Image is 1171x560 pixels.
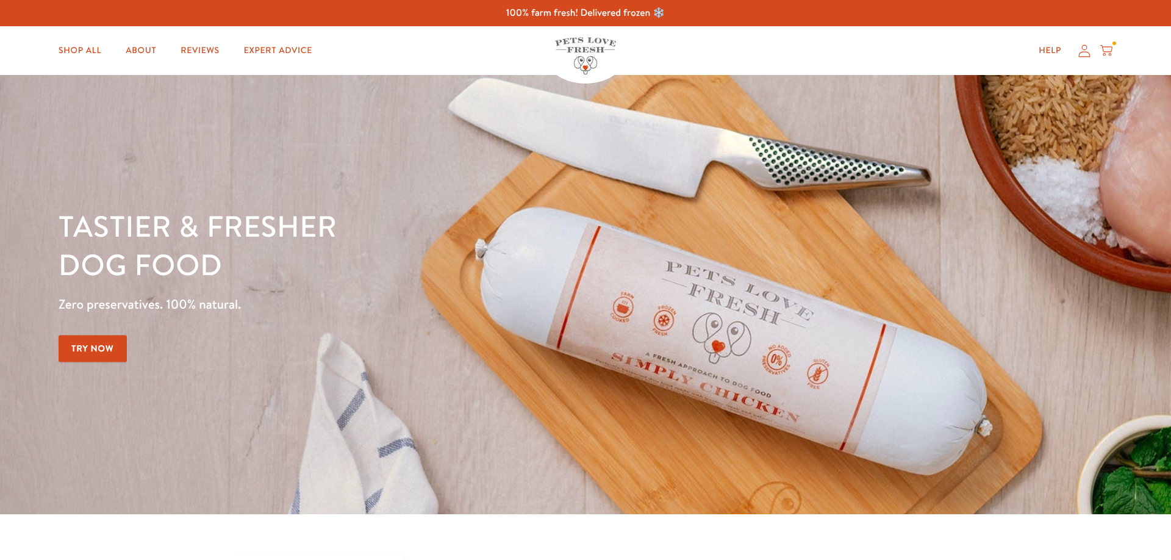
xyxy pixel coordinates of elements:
[1029,38,1071,63] a: Help
[49,38,111,63] a: Shop All
[59,208,761,284] h1: Tastier & fresher dog food
[234,38,322,63] a: Expert Advice
[171,38,229,63] a: Reviews
[555,37,616,74] img: Pets Love Fresh
[59,335,127,362] a: Try Now
[59,293,761,315] p: Zero preservatives. 100% natural.
[116,38,166,63] a: About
